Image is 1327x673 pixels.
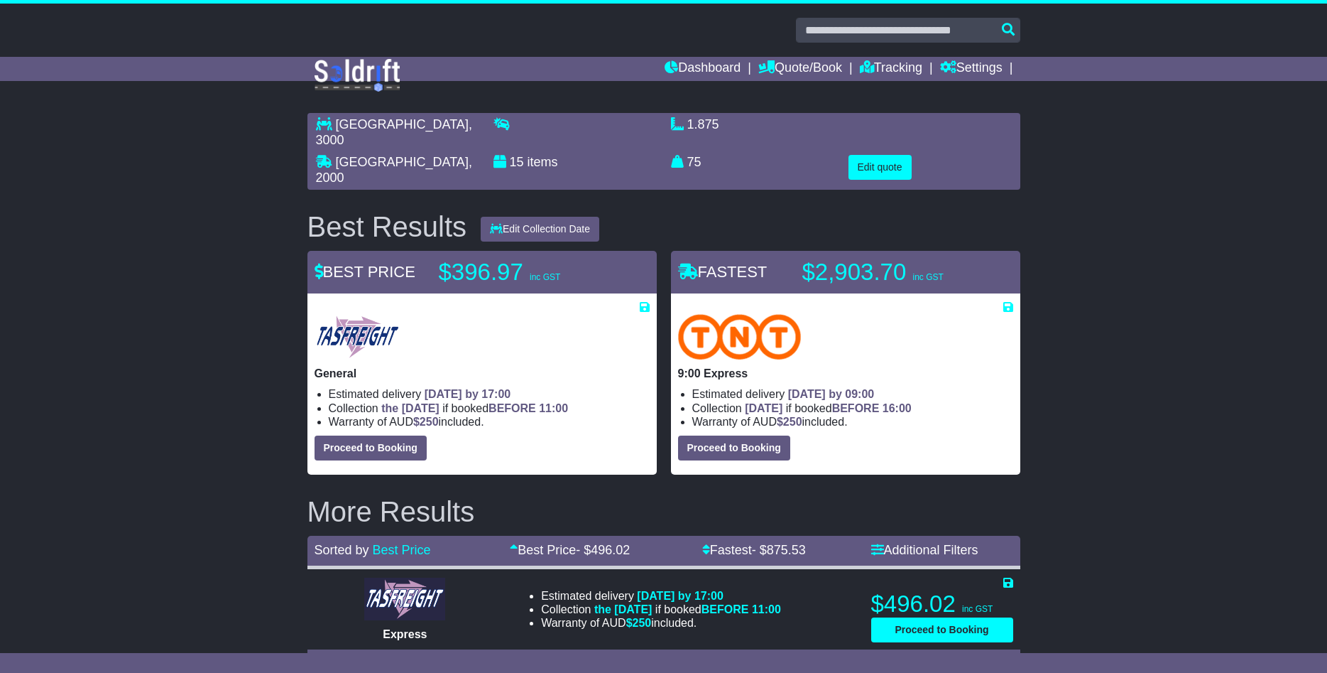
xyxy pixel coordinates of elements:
[420,416,439,428] span: 250
[383,628,427,640] span: Express
[633,617,652,629] span: 250
[307,496,1020,527] h2: More Results
[413,416,439,428] span: $
[510,543,630,557] a: Best Price- $496.02
[692,402,1013,415] li: Collection
[425,388,511,400] span: [DATE] by 17:00
[541,616,781,630] li: Warranty of AUD included.
[541,589,781,603] li: Estimated delivery
[678,314,802,360] img: TNT Domestic: 9:00 Express
[678,263,768,281] span: FASTEST
[539,402,568,414] span: 11:00
[678,436,790,461] button: Proceed to Booking
[745,402,911,414] span: if booked
[758,57,842,81] a: Quote/Book
[788,388,875,400] span: [DATE] by 09:00
[329,387,650,401] li: Estimated delivery
[745,402,782,414] span: [DATE]
[883,402,912,414] span: 16:00
[315,263,415,281] span: BEST PRICE
[702,543,806,557] a: Fastest- $875.53
[364,578,445,620] img: Tasfreight: Express
[940,57,1003,81] a: Settings
[871,590,1013,618] p: $496.02
[439,258,616,286] p: $396.97
[802,258,980,286] p: $2,903.70
[687,117,719,131] span: 1.875
[591,543,630,557] span: 496.02
[316,155,472,185] span: , 2000
[777,416,802,428] span: $
[687,155,701,169] span: 75
[481,217,599,242] button: Edit Collection Date
[692,387,1013,401] li: Estimated delivery
[528,155,558,169] span: items
[373,543,431,557] a: Best Price
[767,543,806,557] span: 875.53
[912,272,943,282] span: inc GST
[530,272,560,282] span: inc GST
[701,603,749,615] span: BEFORE
[300,211,474,242] div: Best Results
[665,57,741,81] a: Dashboard
[329,402,650,415] li: Collection
[637,590,723,602] span: [DATE] by 17:00
[316,117,472,147] span: , 3000
[962,604,993,614] span: inc GST
[315,543,369,557] span: Sorted by
[594,603,652,615] span: the [DATE]
[329,415,650,429] li: Warranty of AUD included.
[871,543,978,557] a: Additional Filters
[752,543,806,557] span: - $
[783,416,802,428] span: 250
[541,603,781,616] li: Collection
[315,314,400,360] img: Tasfreight: General
[626,617,652,629] span: $
[752,603,781,615] span: 11:00
[860,57,922,81] a: Tracking
[381,402,439,414] span: the [DATE]
[488,402,536,414] span: BEFORE
[510,155,524,169] span: 15
[315,367,650,380] p: General
[336,155,469,169] span: [GEOGRAPHIC_DATA]
[832,402,880,414] span: BEFORE
[336,117,469,131] span: [GEOGRAPHIC_DATA]
[594,603,781,615] span: if booked
[315,436,427,461] button: Proceed to Booking
[848,155,912,180] button: Edit quote
[576,543,630,557] span: - $
[381,402,568,414] span: if booked
[678,367,1013,380] p: 9:00 Express
[871,618,1013,642] button: Proceed to Booking
[692,415,1013,429] li: Warranty of AUD included.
